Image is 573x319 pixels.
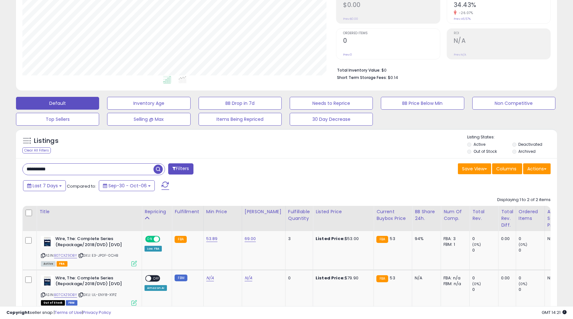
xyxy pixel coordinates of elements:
b: Wire, The: Complete Series (Repackage/2018/DVD) [DVD] [55,236,133,249]
div: FBA: n/a [443,275,465,281]
strong: Copyright [6,309,30,315]
div: Listed Price [316,208,371,215]
span: Ordered Items [343,32,440,35]
div: $79.90 [316,275,369,281]
span: Columns [496,166,516,172]
a: B07CXZ9DBY [54,253,77,258]
h5: Listings [34,136,59,145]
button: Selling @ Max [107,113,190,126]
div: Fulfillable Quantity [288,208,310,222]
a: 69.00 [245,236,256,242]
button: Actions [523,163,551,174]
div: 0 [519,236,545,242]
div: Current Buybox Price [376,208,409,222]
span: Compared to: [67,183,96,189]
button: Last 7 Days [23,180,66,191]
a: N/A [206,275,214,281]
small: Prev: 0 [343,53,352,57]
div: Amazon AI [145,285,167,291]
a: Privacy Policy [83,309,111,315]
span: | SKU: E3-JP0F-0CHB [78,253,118,258]
button: Non Competitive [472,97,555,110]
span: 53 [390,236,395,242]
div: $53.00 [316,236,369,242]
span: OFF [151,276,161,281]
div: 0 [519,275,545,281]
small: FBA [376,236,388,243]
button: Items Being Repriced [199,113,282,126]
small: Prev: $0.00 [343,17,358,21]
h2: N/A [454,37,550,46]
button: Columns [492,163,522,174]
div: Fulfillment [175,208,200,215]
div: Title [39,208,139,215]
button: 30 Day Decrease [290,113,373,126]
div: 0 [472,287,498,292]
span: | SKU: UL-ENY8-X1PZ [78,292,117,297]
div: ASIN: [41,236,137,266]
span: ON [146,237,154,242]
h2: 0 [343,37,440,46]
button: BB Price Below Min [381,97,464,110]
div: 0 [472,275,498,281]
div: Displaying 1 to 2 of 2 items [497,197,551,203]
div: N/A [547,275,569,281]
div: [PERSON_NAME] [245,208,283,215]
h2: 34.43% [454,1,550,10]
div: 3 [288,236,308,242]
span: ROI [454,32,550,35]
div: Total Rev. [472,208,496,222]
small: (0%) [472,242,481,247]
p: Listing States: [467,134,557,140]
label: Deactivated [518,142,542,147]
div: N/A [415,275,436,281]
div: 0.00 [501,236,511,242]
b: Listed Price: [316,275,345,281]
button: Save View [458,163,491,174]
div: Min Price [206,208,239,215]
small: (0%) [472,281,481,286]
div: Avg Selling Price [547,208,571,229]
div: 94% [415,236,436,242]
div: 0 [472,247,498,253]
div: Clear All Filters [22,147,51,153]
div: 0 [288,275,308,281]
div: Num of Comp. [443,208,467,222]
small: FBA [175,236,186,243]
div: 0 [519,247,545,253]
span: FBA [57,261,67,267]
div: ASIN: [41,275,137,305]
span: 2025-10-14 14:21 GMT [542,309,567,315]
label: Archived [518,149,536,154]
div: Repricing [145,208,169,215]
div: FBM: 1 [443,242,465,247]
img: 41sSWn5N6DL._SL40_.jpg [41,236,54,247]
b: Listed Price: [316,236,345,242]
span: Last 7 Days [33,183,58,189]
div: 0 [472,236,498,242]
div: FBA: 3 [443,236,465,242]
span: Sep-30 - Oct-06 [108,183,147,189]
div: 0 [519,287,545,292]
small: FBM [175,275,187,281]
label: Out of Stock [474,149,497,154]
b: Short Term Storage Fees: [337,75,387,80]
div: FBM: n/a [443,281,465,287]
span: $0.14 [388,74,398,81]
span: OFF [159,237,169,242]
small: Prev: N/A [454,53,466,57]
h2: $0.00 [343,1,440,10]
div: Ordered Items [519,208,542,222]
button: Top Sellers [16,113,99,126]
div: Low. FBA [145,246,162,252]
a: 53.89 [206,236,218,242]
a: N/A [245,275,252,281]
span: 53 [390,275,395,281]
button: Default [16,97,99,110]
div: seller snap | | [6,310,111,316]
div: BB Share 24h. [415,208,438,222]
button: Inventory Age [107,97,190,110]
div: 0.00 [501,275,511,281]
a: Terms of Use [55,309,82,315]
div: Total Rev. Diff. [501,208,513,229]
